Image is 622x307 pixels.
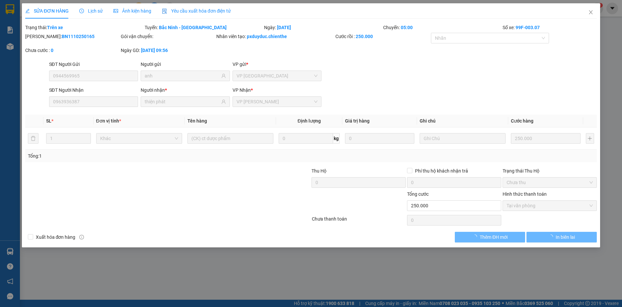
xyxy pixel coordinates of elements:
[79,9,84,13] span: clock-circle
[79,235,84,239] span: info-circle
[47,25,63,30] b: Trên xe
[237,97,318,107] span: VP Hồ Chí Minh
[25,9,30,13] span: edit
[141,61,230,68] div: Người gửi
[233,87,251,93] span: VP Nhận
[401,25,413,30] b: 05:00
[233,61,322,68] div: VP gửi
[588,10,593,15] span: close
[472,234,480,239] span: loading
[187,133,273,144] input: VD: Bàn, Ghế
[507,178,593,187] span: Chưa thu
[311,168,326,174] span: Thu Hộ
[144,24,263,31] div: Tuyến:
[503,191,547,197] label: Hình thức thanh toán
[49,86,138,94] div: SĐT Người Nhận
[345,133,414,144] input: 0
[511,133,580,144] input: 0
[25,24,144,31] div: Trạng thái:
[216,33,334,40] div: Nhân viên tạo:
[237,71,318,81] span: VP Bắc Ninh
[46,118,51,124] span: SL
[511,118,533,124] span: Cước hàng
[79,8,103,14] span: Lịch sử
[420,133,506,144] input: Ghi Chú
[407,191,429,197] span: Tổng cước
[480,233,508,241] span: Thêm ĐH mới
[417,115,508,128] th: Ghi chú
[455,232,525,242] button: Thêm ĐH mới
[382,24,502,31] div: Chuyến:
[298,118,321,124] span: Định lượng
[263,24,383,31] div: Ngày:
[502,24,597,31] div: Số xe:
[141,48,168,53] b: [DATE] 09:56
[556,233,575,241] span: In biên lai
[548,234,556,239] span: loading
[141,86,230,94] div: Người nhận
[503,167,597,175] div: Trạng thái Thu Hộ
[311,215,407,227] div: Chưa thanh toán
[162,8,231,14] span: Yêu cầu xuất hóa đơn điện tử
[335,33,430,40] div: Cước rồi :
[51,48,53,53] b: 0
[96,118,121,124] span: Đơn vị tính
[25,8,69,14] span: SỬA ĐƠN HÀNG
[356,34,373,39] b: 250.000
[100,133,178,143] span: Khác
[121,33,215,40] div: Gói vận chuyển:
[28,152,240,160] div: Tổng: 1
[345,118,370,124] span: Giá trị hàng
[121,47,215,54] div: Ngày GD:
[49,61,138,68] div: SĐT Người Gửi
[507,201,593,211] span: Tại văn phòng
[187,118,207,124] span: Tên hàng
[277,25,291,30] b: [DATE]
[516,25,540,30] b: 99F-003.07
[62,34,95,39] b: BN1110250165
[162,9,167,14] img: icon
[33,233,78,241] span: Xuất hóa đơn hàng
[25,33,119,40] div: [PERSON_NAME]:
[145,72,220,79] input: Tên người gửi
[25,47,119,54] div: Chưa cước :
[159,25,227,30] b: Bắc Ninh - [GEOGRAPHIC_DATA]
[221,99,226,104] span: user
[113,8,151,14] span: Ảnh kiện hàng
[145,98,220,105] input: Tên người nhận
[586,133,594,144] button: plus
[412,167,471,175] span: Phí thu hộ khách nhận trả
[221,74,226,78] span: user
[247,34,287,39] b: pxduyduc.chienthe
[113,9,118,13] span: picture
[526,232,597,242] button: In biên lai
[333,133,340,144] span: kg
[582,3,600,22] button: Close
[28,133,38,144] button: delete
